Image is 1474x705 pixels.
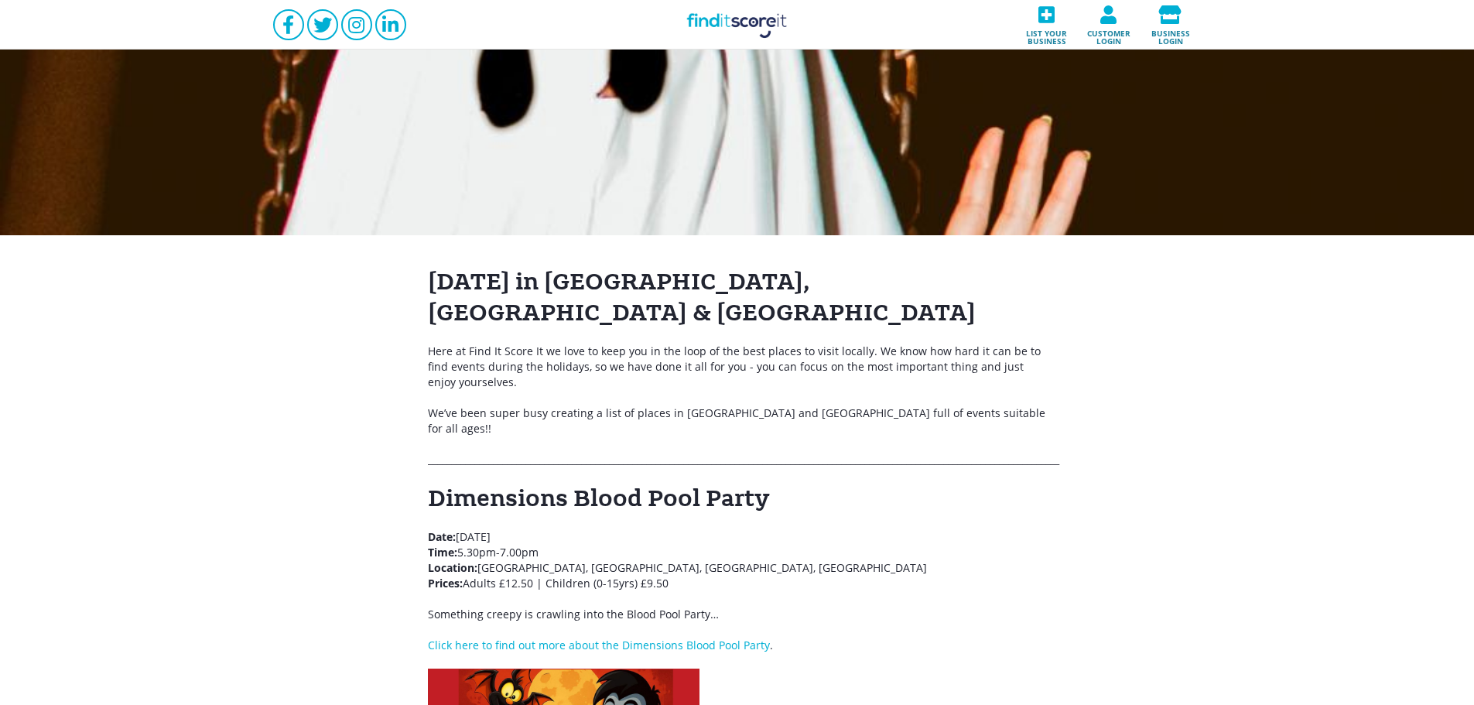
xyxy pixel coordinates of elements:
p: We’ve been super busy creating a list of places in [GEOGRAPHIC_DATA] and [GEOGRAPHIC_DATA] full o... [428,406,1047,436]
span: Something creepy is crawling into the Blood Pool Party… [428,607,719,621]
strong: Prices: [428,576,463,590]
strong: Location: [428,560,477,575]
h1: Dimensions Blood Pool Party [428,483,1047,514]
span: Customer login [1082,24,1135,45]
a: Customer login [1078,1,1140,50]
h1: [DATE] in [GEOGRAPHIC_DATA], [GEOGRAPHIC_DATA] & [GEOGRAPHIC_DATA] [428,266,1047,328]
strong: Date: [428,529,456,544]
p: _________________________________________________________________________________________________... [428,452,1047,467]
span: List your business [1021,24,1073,45]
p: Here at Find It Score It we love to keep you in the loop of the best places to visit locally. We ... [428,344,1047,390]
span: [DATE] 5.30pm-7.00pm [GEOGRAPHIC_DATA], [GEOGRAPHIC_DATA], [GEOGRAPHIC_DATA], [GEOGRAPHIC_DATA] A... [428,529,927,590]
span: Business login [1144,24,1197,45]
a: Business login [1140,1,1202,50]
a: Click here to find out more about the Dimensions Blood Pool Party [428,638,770,652]
strong: Time: [428,545,457,560]
p: . [428,638,1047,653]
a: List your business [1016,1,1078,50]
